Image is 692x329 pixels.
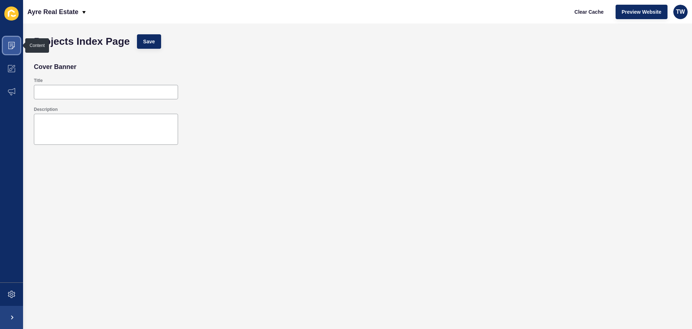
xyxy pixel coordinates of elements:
span: TW [676,8,685,16]
h2: Cover Banner [34,63,76,70]
div: Content [30,43,45,48]
h1: Projects Index Page [34,38,130,45]
span: Save [143,38,155,45]
label: Description [34,107,58,112]
span: Clear Cache [575,8,604,16]
label: Title [34,78,43,83]
span: Preview Website [622,8,661,16]
button: Save [137,34,161,49]
button: Preview Website [616,5,667,19]
button: Clear Cache [568,5,610,19]
p: Ayre Real Estate [27,3,78,21]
